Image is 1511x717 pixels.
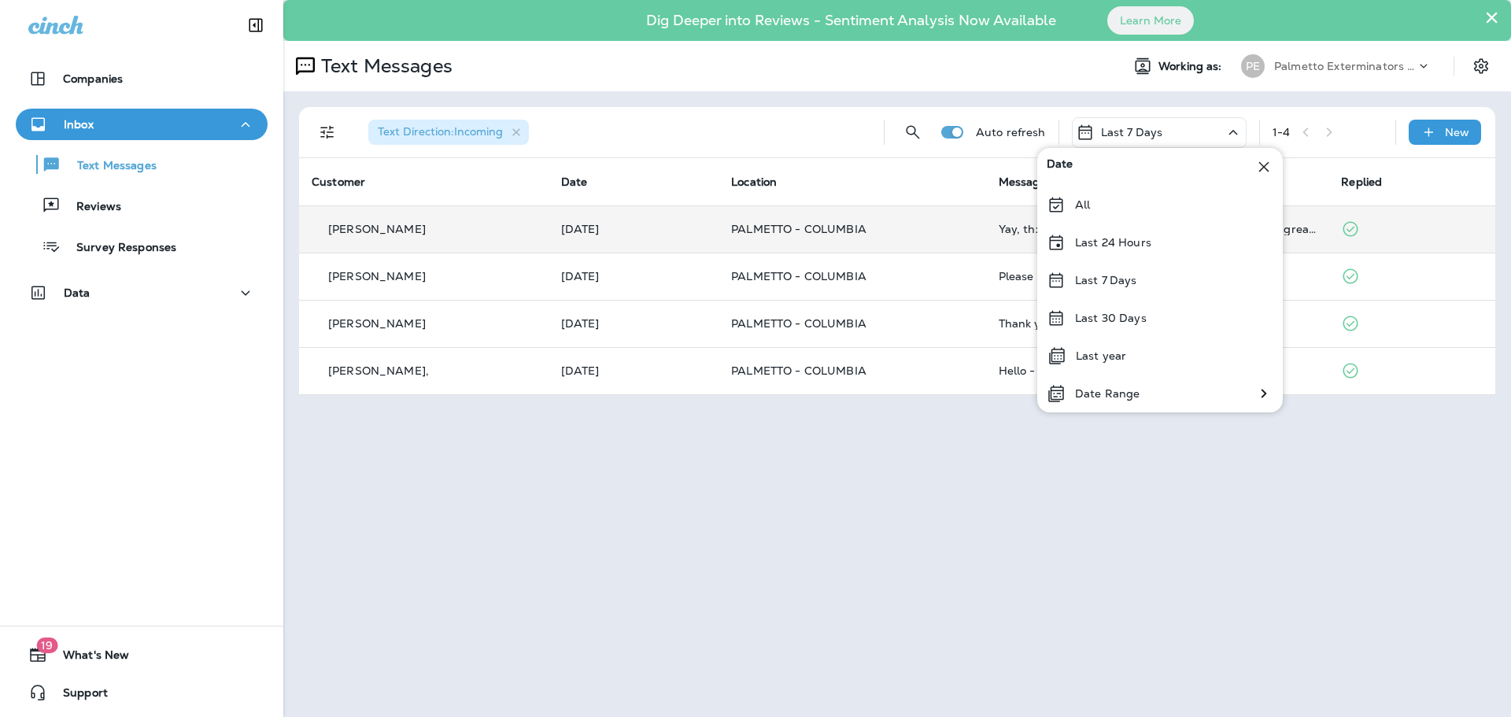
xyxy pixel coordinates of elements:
button: Search Messages [897,116,929,148]
div: PE [1241,54,1265,78]
p: Last 7 Days [1101,126,1163,139]
span: PALMETTO - COLUMBIA [731,222,866,236]
p: [PERSON_NAME] [328,270,426,283]
button: Filters [312,116,343,148]
p: Sep 20, 2025 12:41 PM [561,270,707,283]
div: Please call and give me an appointment. [999,270,1317,283]
span: PALMETTO - COLUMBIA [731,269,866,283]
button: Companies [16,63,268,94]
p: Reviews [61,200,121,215]
p: Last year [1076,349,1126,362]
button: Collapse Sidebar [234,9,278,41]
p: Auto refresh [976,126,1046,139]
button: Inbox [16,109,268,140]
p: Sep 22, 2025 11:05 AM [561,223,707,235]
span: Date [1047,157,1073,176]
span: Working as: [1158,60,1225,73]
span: PALMETTO - COLUMBIA [731,316,866,331]
span: What's New [47,649,129,667]
button: Learn More [1107,6,1194,35]
button: Survey Responses [16,230,268,263]
p: Palmetto Exterminators LLC [1274,60,1416,72]
p: [PERSON_NAME] [328,317,426,330]
span: Replied [1341,175,1382,189]
button: Close [1484,5,1499,30]
p: [PERSON_NAME] [328,223,426,235]
button: Data [16,277,268,309]
p: Dig Deeper into Reviews - Sentiment Analysis Now Available [600,18,1102,23]
button: 19What's New [16,639,268,671]
p: Inbox [64,118,94,131]
div: Hello - yes. [999,364,1317,377]
span: PALMETTO - COLUMBIA [731,364,866,378]
p: Survey Responses [61,241,176,256]
p: [PERSON_NAME], [328,364,429,377]
p: New [1445,126,1469,139]
p: Sep 19, 2025 08:26 AM [561,364,707,377]
button: Reviews [16,189,268,222]
p: Last 24 Hours [1075,236,1151,249]
div: Thank you for the reply. [999,317,1317,330]
p: Companies [63,72,123,85]
span: Support [47,686,108,705]
p: Last 7 Days [1075,274,1137,286]
div: 1 - 4 [1273,126,1290,139]
button: Text Messages [16,148,268,181]
div: Text Direction:Incoming [368,120,529,145]
button: Support [16,677,268,708]
p: Sep 19, 2025 10:23 AM [561,317,707,330]
p: Date Range [1075,387,1140,400]
p: Last 30 Days [1075,312,1147,324]
span: Text Direction : Incoming [378,124,503,139]
span: Customer [312,175,365,189]
span: Location [731,175,777,189]
span: 19 [36,638,57,653]
div: Yay, thx. I left a vm for construction referral. Have a great day. [999,223,1317,235]
span: Message [999,175,1047,189]
button: Settings [1467,52,1495,80]
p: Data [64,286,91,299]
p: All [1075,198,1090,211]
p: Text Messages [61,159,157,174]
span: Date [561,175,588,189]
p: Text Messages [315,54,453,78]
